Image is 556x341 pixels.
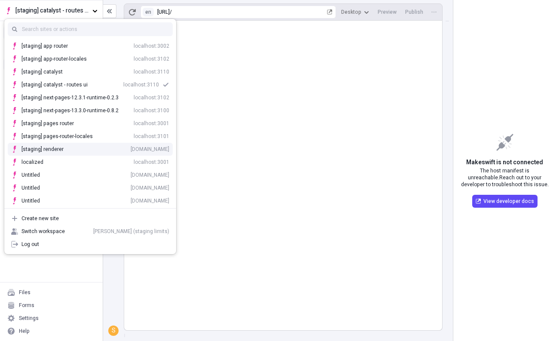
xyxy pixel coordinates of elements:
div: / [170,9,172,15]
div: [URL] [157,9,170,15]
div: [staging] catalyst [21,68,63,75]
div: Untitled [21,197,52,204]
div: [DOMAIN_NAME] [131,146,169,153]
div: localhost:3002 [134,43,169,49]
div: Untitled [21,184,52,191]
div: [staging] app router [21,43,68,49]
div: [DOMAIN_NAME] [131,172,169,178]
span: Preview [378,9,397,15]
div: Forms [19,302,34,309]
button: Publish [402,6,427,18]
div: localhost:3001 [134,159,169,166]
input: Search sites or actions [8,22,173,36]
span: Desktop [341,9,361,15]
div: [staging] next-pages-13.3.0-runtime-0.8.2 [21,107,119,114]
span: Makeswift is not connected [466,158,543,167]
div: Help [19,328,30,335]
div: [staging] pages-router-locales [21,133,93,140]
div: Settings [19,315,39,322]
a: View developer docs [472,195,538,208]
div: [staging] pages router [21,120,74,127]
div: localhost:3001 [134,120,169,127]
div: S [109,326,118,335]
div: localhost:3102 [134,94,169,101]
div: Suggestions [4,36,176,208]
button: Open locale picker [143,8,154,16]
div: localhost:3110 [134,68,169,75]
div: [DOMAIN_NAME] [131,197,169,204]
div: [staging] renderer [21,146,64,153]
button: Preview [374,6,400,18]
div: localhost:3102 [134,55,169,62]
span: en [145,8,151,16]
div: [staging] catalyst - routes ui [21,81,88,88]
div: Files [19,289,31,296]
div: localized [21,159,52,166]
span: [staging] catalyst - routes ui [15,6,89,15]
div: [staging] next-pages-12.3.1-runtime-0.2.3 [21,94,119,101]
div: localhost:3100 [134,107,169,114]
div: localhost:3110 [123,81,159,88]
button: Desktop [338,6,373,18]
span: The host manifest is unreachable. Reach out to your developer to troubleshoot this issue . [460,167,549,188]
span: Publish [405,9,423,15]
div: [staging] app-router-locales [21,55,87,62]
div: Untitled [21,172,52,178]
div: localhost:3101 [134,133,169,140]
div: [DOMAIN_NAME] [131,184,169,191]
